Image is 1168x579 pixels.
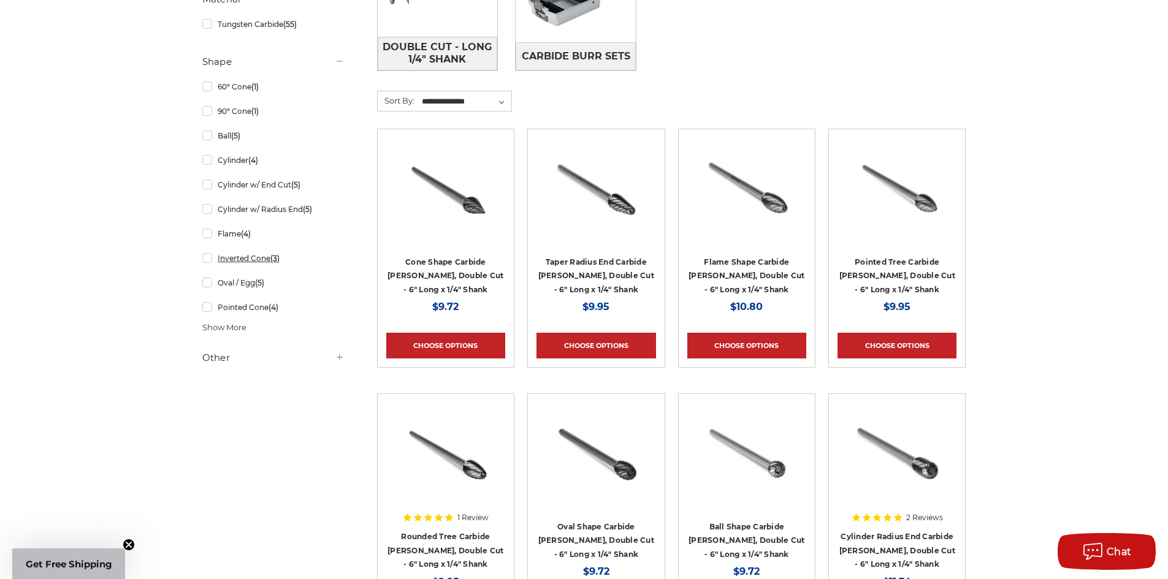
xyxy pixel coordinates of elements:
a: Cylinder [202,149,345,171]
img: CBSE-5DL Long reach double cut carbide rotary burr, oval/egg shape 1/4 inch shank [547,403,645,501]
a: CBSG-5DL Long reach double cut carbide rotary burr, pointed tree shape 1/4 inch shank [838,138,956,257]
a: 60° Cone [202,76,345,97]
a: CBSE-5DL Long reach double cut carbide rotary burr, oval/egg shape 1/4 inch shank [536,403,655,521]
span: $9.72 [432,301,459,312]
span: (55) [283,20,297,29]
a: Flame [202,223,345,244]
img: CBSG-5DL Long reach double cut carbide rotary burr, pointed tree shape 1/4 inch shank [848,138,946,236]
span: (4) [241,229,251,238]
a: CBSL-4DL Long reach double cut carbide rotary burr, taper radius end shape 1/4 inch shank [536,138,655,257]
a: CBSH-5DL Long reach double cut carbide rotary burr, flame shape 1/4 inch shank [687,138,806,257]
img: CBSD-5DL Long reach double cut carbide rotary burr, ball shape 1/4 inch shank [698,403,796,501]
img: CBSM-5DL Long reach double cut carbide rotary burr, cone shape 1/4 inch shank [397,138,495,236]
span: Show More [202,322,246,334]
a: Choose Options [838,333,956,358]
span: Double Cut - Long 1/4" Shank [378,37,497,70]
a: Cone Shape Carbide [PERSON_NAME], Double Cut - 6" Long x 1/4" Shank [387,257,503,294]
a: Pointed Tree Carbide [PERSON_NAME], Double Cut - 6" Long x 1/4" Shank [839,257,955,294]
a: Ball Shape Carbide [PERSON_NAME], Double Cut - 6" Long x 1/4" Shank [689,522,804,559]
a: Tungsten Carbide [202,13,345,35]
span: (3) [270,254,280,263]
span: $9.72 [583,566,609,577]
img: CBSF-5DL Long reach double cut carbide rotary burr, rounded tree shape 1/4 inch shank [397,403,495,501]
a: CBSD-5DL Long reach double cut carbide rotary burr, ball shape 1/4 inch shank [687,403,806,521]
span: (1) [251,107,259,116]
span: Chat [1107,546,1132,558]
a: CBSF-5DL Long reach double cut carbide rotary burr, rounded tree shape 1/4 inch shank [386,403,505,521]
a: CBSC-5DL Long reach double cut carbide rotary burr, cylinder radius end cut shape 1/4 inch shank [838,403,956,521]
a: 90° Cone [202,100,345,122]
span: $9.95 [884,301,910,312]
span: (5) [255,278,264,287]
span: Carbide Burr Sets [522,46,630,67]
button: Close teaser [123,539,135,551]
span: (5) [291,180,300,189]
a: Flame Shape Carbide [PERSON_NAME], Double Cut - 6" Long x 1/4" Shank [689,257,804,294]
span: (1) [251,82,259,91]
span: (4) [248,156,258,165]
a: Pointed Cone [202,297,345,318]
img: CBSC-5DL Long reach double cut carbide rotary burr, cylinder radius end cut shape 1/4 inch shank [848,403,946,501]
img: CBSL-4DL Long reach double cut carbide rotary burr, taper radius end shape 1/4 inch shank [547,138,645,236]
div: Get Free ShippingClose teaser [12,548,125,579]
span: $9.95 [582,301,609,312]
span: $9.72 [733,566,760,577]
a: Rounded Tree Carbide [PERSON_NAME], Double Cut - 6" Long x 1/4" Shank [387,532,503,569]
img: CBSH-5DL Long reach double cut carbide rotary burr, flame shape 1/4 inch shank [698,138,796,236]
label: Sort By: [378,91,414,110]
a: Oval Shape Carbide [PERSON_NAME], Double Cut - 6" Long x 1/4" Shank [538,522,654,559]
a: Carbide Burr Sets [516,42,636,70]
a: Choose Options [386,333,505,358]
h5: Shape [202,55,345,69]
a: Taper Radius End Carbide [PERSON_NAME], Double Cut - 6" Long x 1/4" Shank [538,257,654,294]
span: (4) [269,303,278,312]
span: (5) [303,205,312,214]
a: Cylinder w/ End Cut [202,174,345,195]
a: Choose Options [536,333,655,358]
a: Ball [202,125,345,146]
a: Oval / Egg [202,272,345,293]
a: Inverted Cone [202,248,345,269]
a: CBSM-5DL Long reach double cut carbide rotary burr, cone shape 1/4 inch shank [386,138,505,257]
span: Get Free Shipping [26,558,112,570]
select: Sort By: [420,93,511,111]
a: Choose Options [687,333,806,358]
a: Cylinder w/ Radius End [202,199,345,220]
span: $10.80 [730,301,763,312]
h5: Other [202,350,345,365]
span: (5) [231,131,240,140]
a: Cylinder Radius End Carbide [PERSON_NAME], Double Cut - 6" Long x 1/4" Shank [839,532,955,569]
button: Chat [1058,533,1156,570]
a: Double Cut - Long 1/4" Shank [378,37,498,70]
